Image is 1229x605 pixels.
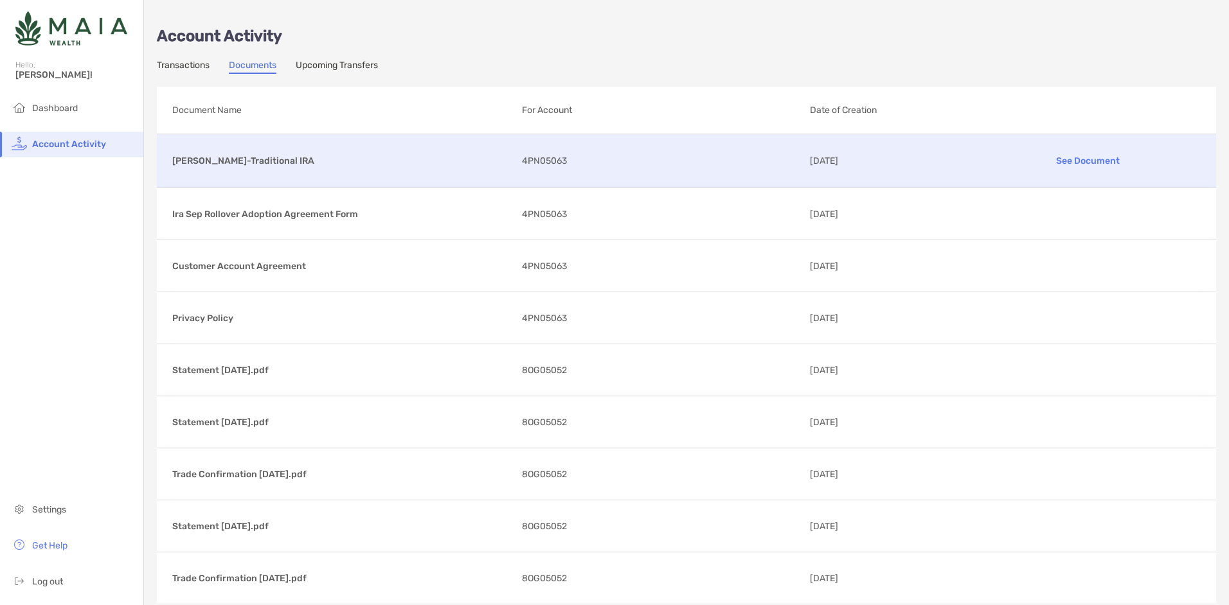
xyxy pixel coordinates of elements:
p: Privacy Policy [172,310,512,326]
span: 4PN05063 [522,310,567,326]
span: Account Activity [32,139,106,150]
span: 4PN05063 [522,153,567,169]
p: Document Name [172,102,512,118]
span: [PERSON_NAME]! [15,69,136,80]
span: 8OG05052 [522,466,567,482]
img: get-help icon [12,537,27,552]
span: 8OG05052 [522,570,567,586]
p: Trade Confirmation [DATE].pdf [172,570,512,586]
p: [DATE] [810,518,964,534]
a: Transactions [157,60,210,74]
span: 4PN05063 [522,206,567,222]
p: See Document [974,150,1201,172]
p: [DATE] [810,153,964,169]
p: Account Activity [157,28,1216,44]
span: Dashboard [32,103,78,114]
p: [DATE] [810,206,964,222]
p: Customer Account Agreement [172,258,512,274]
p: [DATE] [810,570,964,586]
span: Get Help [32,540,67,551]
p: Statement [DATE].pdf [172,414,512,430]
span: 4PN05063 [522,258,567,274]
p: [DATE] [810,258,964,274]
p: [PERSON_NAME]-Traditional IRA [172,153,512,169]
a: Documents [229,60,276,74]
p: [DATE] [810,466,964,482]
span: Log out [32,576,63,587]
img: logout icon [12,573,27,588]
p: [DATE] [810,414,964,430]
p: [DATE] [810,362,964,378]
span: Settings [32,504,66,515]
img: settings icon [12,501,27,516]
img: household icon [12,100,27,115]
img: activity icon [12,136,27,151]
span: 8OG05052 [522,362,567,378]
p: Statement [DATE].pdf [172,362,512,378]
p: [DATE] [810,310,964,326]
p: Trade Confirmation [DATE].pdf [172,466,512,482]
img: Zoe Logo [15,5,127,51]
p: Statement [DATE].pdf [172,518,512,534]
p: Date of Creation [810,102,1118,118]
span: 8OG05052 [522,518,567,534]
p: Ira Sep Rollover Adoption Agreement Form [172,206,512,222]
a: Upcoming Transfers [296,60,378,74]
p: For Account [522,102,800,118]
span: 8OG05052 [522,414,567,430]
